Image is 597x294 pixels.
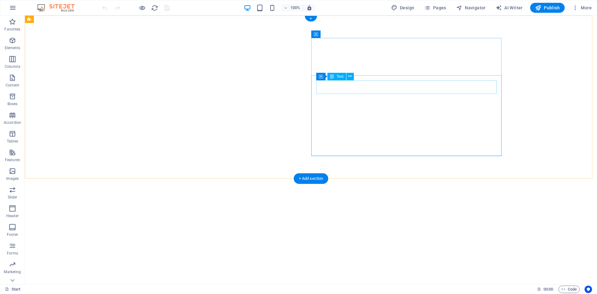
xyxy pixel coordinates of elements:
[6,213,19,218] p: Header
[422,3,448,13] button: Pages
[570,3,594,13] button: More
[496,5,523,11] span: AI Writer
[7,101,18,106] p: Boxes
[8,195,17,200] p: Slider
[493,3,525,13] button: AI Writer
[7,232,18,237] p: Footer
[4,120,21,125] p: Accordion
[544,286,553,293] span: 00 00
[6,83,19,88] p: Content
[36,4,82,12] img: Editor Logo
[6,176,19,181] p: Images
[305,16,317,21] div: +
[307,5,312,11] i: On resize automatically adjust zoom level to fit chosen device.
[337,75,344,78] span: Text
[456,5,486,11] span: Navigator
[4,27,20,32] p: Favorites
[572,5,592,11] span: More
[4,269,21,274] p: Marketing
[537,286,553,293] h6: Session time
[294,173,328,184] div: + Add section
[558,286,580,293] button: Code
[7,139,18,144] p: Tables
[389,3,417,13] div: Design (Ctrl+Alt+Y)
[5,45,21,50] p: Elements
[561,286,577,293] span: Code
[391,5,414,11] span: Design
[290,4,300,12] h6: 100%
[5,64,20,69] p: Columns
[585,286,592,293] button: Usercentrics
[138,4,146,12] button: Click here to leave preview mode and continue editing
[7,251,18,256] p: Forms
[424,5,446,11] span: Pages
[151,4,158,12] button: reload
[5,286,21,293] a: Click to cancel selection. Double-click to open Pages
[454,3,488,13] button: Navigator
[151,4,158,12] i: Reload page
[535,5,560,11] span: Publish
[5,157,20,162] p: Features
[389,3,417,13] button: Design
[548,287,549,292] span: :
[530,3,565,13] button: Publish
[281,4,303,12] button: 100%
